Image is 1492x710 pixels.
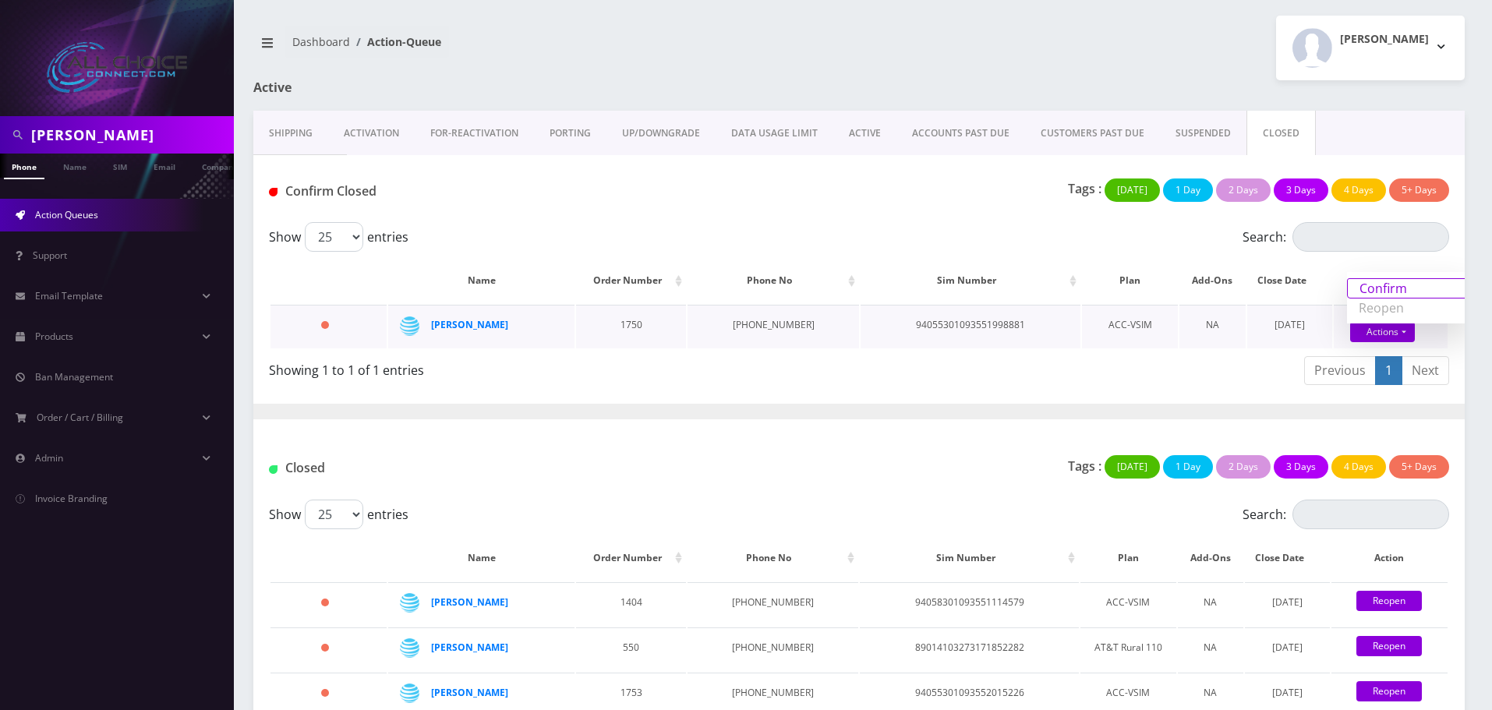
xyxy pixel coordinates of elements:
a: Phone [4,154,44,179]
a: PORTING [534,111,606,156]
a: UP/DOWNGRADE [606,111,716,156]
a: SIM [105,154,135,178]
a: Next [1402,356,1449,385]
span: Products [35,330,73,343]
th: Add-Ons [1179,258,1246,303]
input: Search: [1292,222,1449,252]
span: Admin [35,451,63,465]
td: [DATE] [1245,627,1330,671]
a: Reopen [1356,681,1422,701]
button: [PERSON_NAME] [1276,16,1465,80]
td: 550 [576,627,685,671]
th: Phone No: activate to sort column ascending [688,258,859,303]
button: 5+ Days [1389,178,1449,202]
div: NA [1186,636,1236,659]
a: FOR-REActivation [415,111,534,156]
button: 1 Day [1163,178,1213,202]
th: Add-Ons [1178,535,1243,581]
td: 1404 [576,582,685,626]
span: Support [33,249,67,262]
a: Name [55,154,94,178]
a: ACTIVE [833,111,896,156]
nav: breadcrumb [253,26,847,70]
th: Close Date: activate to sort column ascending [1247,258,1332,303]
button: 5+ Days [1389,455,1449,479]
td: [PHONE_NUMBER] [688,582,858,626]
button: 4 Days [1331,178,1386,202]
td: 1750 [576,305,686,348]
td: [PHONE_NUMBER] [688,305,859,348]
a: Reopen [1356,591,1422,611]
a: CUSTOMERS PAST DUE [1025,111,1160,156]
h2: [PERSON_NAME] [1340,33,1429,46]
th: Action [1334,258,1448,303]
a: [PERSON_NAME] [431,686,508,699]
button: [DATE] [1105,455,1160,479]
button: 2 Days [1216,178,1271,202]
td: AT&T Rural 110 [1080,627,1176,671]
th: Name [388,258,575,303]
p: Tags : [1068,457,1101,475]
th: Phone No: activate to sort column ascending [688,535,858,581]
label: Show entries [269,222,408,252]
th: Order Number: activate to sort column ascending [576,535,685,581]
button: 2 Days [1216,455,1271,479]
th: Sim Number: activate to sort column ascending [861,258,1080,303]
a: [PERSON_NAME] [431,318,508,331]
th: Plan [1082,258,1178,303]
a: 1 [1375,356,1402,385]
td: ACC-VSIM [1082,305,1178,348]
h1: Closed [269,461,647,475]
a: Shipping [253,111,328,156]
span: Invoice Branding [35,492,108,505]
span: Action Queues [35,208,98,221]
span: Email Template [35,289,103,302]
h1: Active [253,80,642,95]
button: [DATE] [1105,178,1160,202]
th: Close Date: activate to sort column ascending [1245,535,1330,581]
td: [DATE] [1247,305,1332,348]
th: Name [388,535,575,581]
div: Showing 1 to 1 of 1 entries [269,355,847,380]
a: Activation [328,111,415,156]
a: Confirm [1347,278,1472,298]
select: Showentries [305,222,363,252]
div: Actions [1347,272,1472,323]
td: ACC-VSIM [1080,582,1176,626]
span: Order / Cart / Billing [37,411,123,424]
p: Tags : [1068,179,1101,198]
td: 94055301093551998881 [861,305,1080,348]
div: NA [1186,681,1236,705]
a: SUSPENDED [1160,111,1246,156]
td: [PHONE_NUMBER] [688,627,858,671]
a: Company [194,154,246,178]
div: NA [1186,591,1236,614]
th: Action [1331,535,1448,581]
img: Closed [269,188,278,196]
select: Showentries [305,500,363,529]
a: [PERSON_NAME] [431,641,508,654]
td: 89014103273171852282 [860,627,1079,671]
img: Closed [269,465,278,474]
img: All Choice Connect [47,42,187,93]
th: Sim Number: activate to sort column ascending [860,535,1079,581]
h1: Confirm Closed [269,184,647,199]
label: Search: [1243,500,1449,529]
a: Previous [1304,356,1376,385]
a: ACCOUNTS PAST DUE [896,111,1025,156]
a: Email [146,154,183,178]
th: Plan [1080,535,1176,581]
a: Reopen [1356,636,1422,656]
div: NA [1187,313,1238,337]
strong: [PERSON_NAME] [431,595,508,609]
button: 4 Days [1331,455,1386,479]
th: Order Number: activate to sort column ascending [576,258,686,303]
li: Action-Queue [350,34,441,50]
a: Reopen [1347,298,1472,317]
button: 3 Days [1274,455,1328,479]
input: Search in Company [31,120,230,150]
label: Search: [1243,222,1449,252]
